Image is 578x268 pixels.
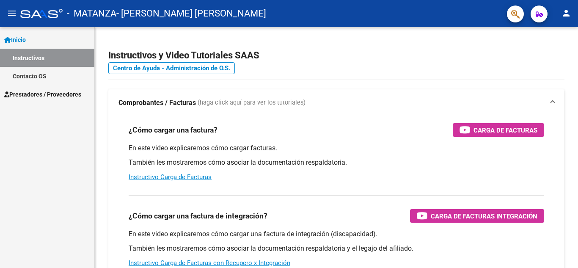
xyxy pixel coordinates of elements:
span: (haga click aquí para ver los tutoriales) [198,98,306,108]
span: - MATANZA [67,4,116,23]
span: Carga de Facturas [473,125,537,135]
span: - [PERSON_NAME] [PERSON_NAME] [116,4,266,23]
span: Prestadores / Proveedores [4,90,81,99]
mat-icon: person [561,8,571,18]
a: Instructivo Carga de Facturas [129,173,212,181]
a: Instructivo Carga de Facturas con Recupero x Integración [129,259,290,267]
p: También les mostraremos cómo asociar la documentación respaldatoria y el legajo del afiliado. [129,244,544,253]
a: Centro de Ayuda - Administración de O.S. [108,62,235,74]
mat-icon: menu [7,8,17,18]
h2: Instructivos y Video Tutoriales SAAS [108,47,564,64]
h3: ¿Cómo cargar una factura de integración? [129,210,267,222]
span: Carga de Facturas Integración [431,211,537,221]
iframe: Intercom live chat [549,239,570,260]
button: Carga de Facturas [453,123,544,137]
h3: ¿Cómo cargar una factura? [129,124,217,136]
button: Carga de Facturas Integración [410,209,544,223]
span: Inicio [4,35,26,44]
strong: Comprobantes / Facturas [118,98,196,108]
p: En este video explicaremos cómo cargar una factura de integración (discapacidad). [129,229,544,239]
mat-expansion-panel-header: Comprobantes / Facturas (haga click aquí para ver los tutoriales) [108,89,564,116]
p: También les mostraremos cómo asociar la documentación respaldatoria. [129,158,544,167]
p: En este video explicaremos cómo cargar facturas. [129,144,544,153]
